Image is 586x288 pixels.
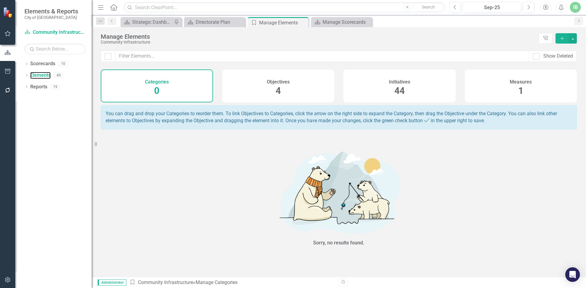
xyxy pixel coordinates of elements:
div: Sorry, no results found. [313,240,364,247]
a: Strategic Dashboard [122,18,172,26]
span: Administrator [98,279,126,286]
h4: Initiatives [389,79,410,85]
span: Elements & Reports [24,8,78,15]
span: 1 [518,85,523,96]
span: 0 [154,85,159,96]
a: Directorate Plan [186,18,244,26]
div: » Manage Categories [129,279,334,286]
span: 44 [394,85,405,96]
h4: Measures [510,79,532,85]
h4: Objectives [267,79,290,85]
div: Strategic Dashboard [132,18,172,26]
a: Scorecards [30,60,55,67]
input: Search Below... [24,44,85,54]
h4: Categories [145,79,169,85]
a: Community Infrastructure [24,29,85,36]
div: 19 [50,84,60,89]
img: No results found [247,145,430,238]
div: Show Deleted [543,53,573,60]
div: Manage Elements [101,33,536,40]
a: Manage Scorecards [313,18,371,26]
input: Filter Elements... [115,51,529,62]
div: 49 [54,73,63,78]
img: ClearPoint Strategy [3,7,14,18]
button: IB [570,2,581,13]
a: Community Infrastructure [138,279,193,285]
div: 10 [58,61,68,66]
div: Manage Scorecards [323,18,371,26]
div: Sep-25 [465,4,519,11]
div: You can drag and drop your Categories to reorder them. To link Objectives to Categories, click th... [101,105,577,129]
div: Directorate Plan [196,18,244,26]
a: Elements [30,72,51,79]
div: Manage Elements [259,19,307,27]
span: 4 [276,85,281,96]
input: Search ClearPoint... [124,2,445,13]
a: Reports [30,84,47,91]
button: Search [413,3,443,12]
button: Sep-25 [463,2,521,13]
small: City of [GEOGRAPHIC_DATA] [24,15,78,20]
div: Community Infrastructure [101,40,536,44]
span: Search [422,5,435,9]
div: Open Intercom Messenger [565,267,580,282]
